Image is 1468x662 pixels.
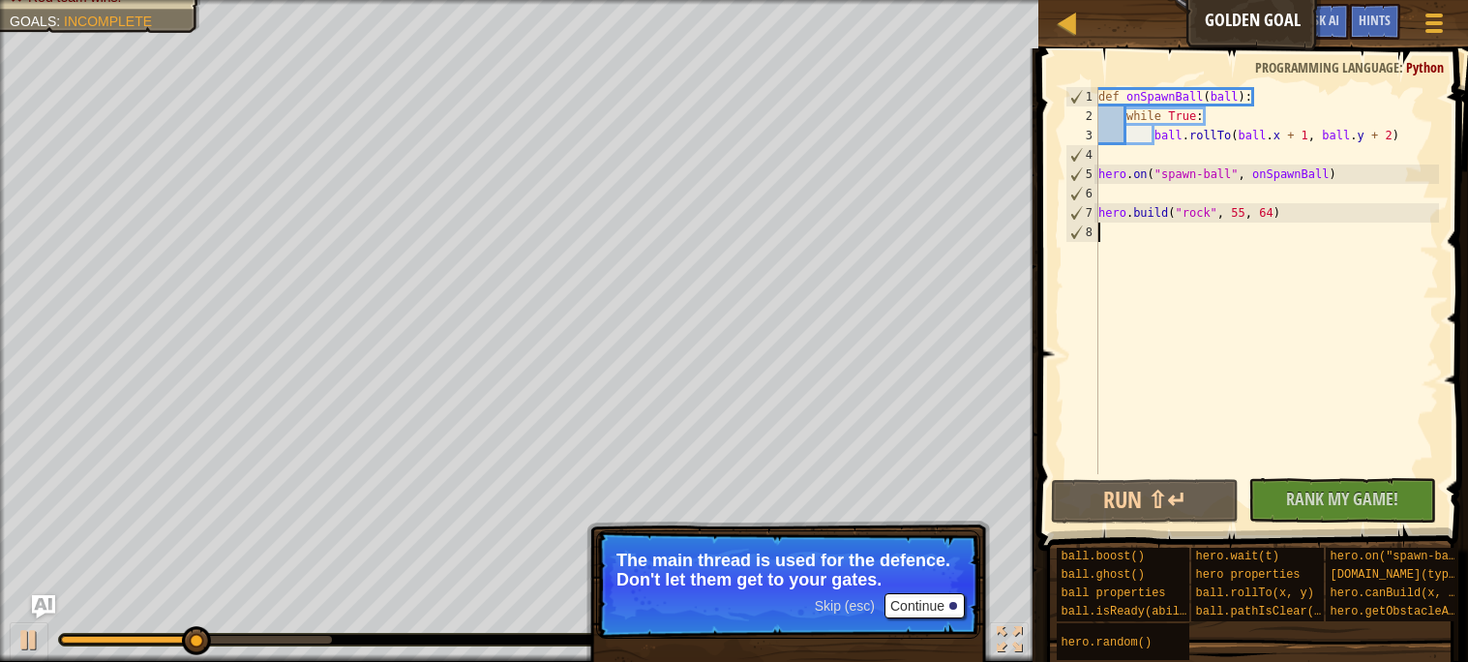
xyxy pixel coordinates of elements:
div: 6 [1066,184,1098,203]
button: Ask AI [32,595,55,618]
span: Ask AI [1306,11,1339,29]
span: ball properties [1062,587,1166,600]
span: ball.boost() [1062,550,1145,563]
span: ball.isReady(ability) [1062,605,1208,618]
button: Toggle fullscreen [990,622,1029,662]
p: The main thread is used for the defence. Don't let them get to your gates. [616,551,960,589]
button: Ctrl + P: Play [10,622,48,662]
div: 7 [1066,203,1098,223]
button: Show game menu [1410,4,1458,49]
span: : [1399,58,1406,76]
button: Run ⇧↵ [1051,479,1239,524]
span: Skip (esc) [815,598,875,614]
button: Rank My Game! [1248,478,1436,523]
div: 1 [1066,87,1098,106]
span: Python [1406,58,1444,76]
div: 4 [1066,145,1098,165]
span: Programming language [1255,58,1399,76]
button: Continue [884,593,965,618]
span: Goals [10,14,56,29]
span: hero.wait(t) [1196,550,1279,563]
span: Incomplete [64,14,152,29]
span: hero.random() [1062,636,1153,649]
div: 2 [1065,106,1098,126]
span: hero properties [1196,568,1301,582]
button: Ask AI [1297,4,1349,40]
span: Rank My Game! [1286,487,1398,511]
span: Hints [1359,11,1391,29]
span: : [56,14,64,29]
span: ball.ghost() [1062,568,1145,582]
span: ball.pathIsClear(x, y) [1196,605,1349,618]
div: 3 [1065,126,1098,145]
div: 8 [1066,223,1098,242]
span: ball.rollTo(x, y) [1196,587,1314,600]
span: hero.canBuild(x, y) [1331,587,1463,600]
div: 5 [1066,165,1098,184]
